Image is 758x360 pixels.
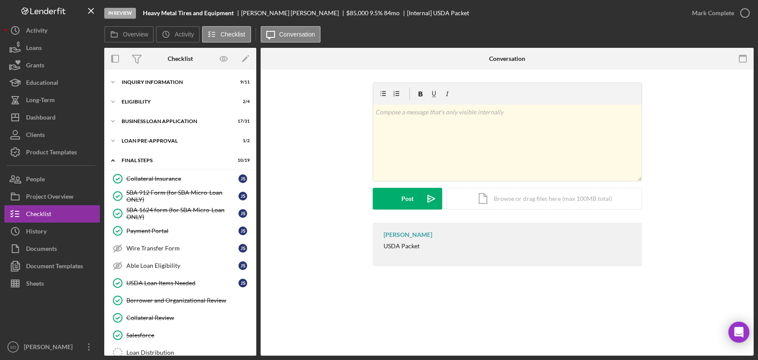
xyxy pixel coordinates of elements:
label: Conversation [279,31,315,38]
a: USDA Loan Items NeededJS [109,274,252,292]
button: People [4,170,100,188]
div: History [26,223,46,242]
div: J S [238,279,247,287]
div: J S [238,174,247,183]
button: Checklist [202,26,251,43]
button: Checklist [4,205,100,223]
a: SBA 1624 form (for SBA Micro-Loan ONLY)JS [109,205,252,222]
button: Activity [4,22,100,39]
div: Product Templates [26,143,77,163]
div: Sheets [26,275,44,294]
div: SBA 912 Form (for SBA Micro-Loan ONLY) [126,189,238,203]
div: BUSINESS LOAN APPLICATION [122,119,228,124]
div: INQUIRY INFORMATION [122,80,228,85]
button: Activity [156,26,199,43]
div: Grants [26,57,44,76]
a: Wire Transfer FormJS [109,240,252,257]
div: Open Intercom Messenger [728,322,749,343]
div: Collateral Review [126,314,252,321]
div: Able Loan Eligibility [126,262,238,269]
div: USDA Packet [384,243,420,250]
div: Loan Distribution [126,349,252,356]
div: Post [401,188,414,210]
text: SO [10,345,16,350]
div: 1 / 2 [234,138,250,143]
div: J S [238,209,247,218]
a: Collateral InsuranceJS [109,170,252,187]
div: J S [238,261,247,270]
div: USDA Loan Items Needed [126,280,238,287]
button: Project Overview [4,188,100,205]
a: Document Templates [4,257,100,275]
button: History [4,223,100,240]
div: Clients [26,126,45,146]
label: Checklist [221,31,245,38]
div: Collateral Insurance [126,175,238,182]
button: Post [373,188,442,210]
label: Activity [175,31,194,38]
div: SBA 1624 form (for SBA Micro-Loan ONLY) [126,207,238,220]
div: Checklist [168,55,193,62]
a: Payment PortalJS [109,222,252,240]
div: FINAL STEPS [122,158,228,163]
div: J S [238,192,247,200]
div: LOAN PRE-APPROVAL [122,138,228,143]
div: Loans [26,39,42,59]
div: Long-Term [26,91,55,111]
div: Document Templates [26,257,83,277]
button: Grants [4,57,100,74]
button: Mark Complete [683,4,754,22]
div: J S [238,227,247,235]
div: 9.5 % [370,10,383,17]
b: Heavy Metal Tires and Equipment [143,10,234,17]
div: Documents [26,240,57,260]
div: 2 / 4 [234,99,250,104]
div: Mark Complete [692,4,734,22]
div: Payment Portal [126,227,238,234]
div: Educational [26,74,58,93]
div: [Internal] USDA Packet [407,10,469,17]
div: Wire Transfer Form [126,245,238,252]
button: Product Templates [4,143,100,161]
button: Conversation [261,26,321,43]
button: Long-Term [4,91,100,109]
div: J S [238,244,247,253]
a: Borrower and Organizational Review [109,292,252,309]
div: 17 / 31 [234,119,250,124]
div: Dashboard [26,109,56,128]
div: ELIGIBILITY [122,99,228,104]
div: In Review [104,8,136,19]
a: Collateral Review [109,309,252,327]
a: Able Loan EligibilityJS [109,257,252,274]
div: Activity [26,22,47,41]
div: Checklist [26,205,51,225]
div: 10 / 19 [234,158,250,163]
button: Loans [4,39,100,57]
button: SO[PERSON_NAME] [4,338,100,356]
a: Salesforce [109,327,252,344]
button: Educational [4,74,100,91]
button: Sheets [4,275,100,292]
div: People [26,170,45,190]
div: Borrower and Organizational Review [126,297,252,304]
button: Clients [4,126,100,143]
button: Documents [4,240,100,257]
button: Dashboard [4,109,100,126]
div: [PERSON_NAME] [384,231,432,238]
div: 9 / 11 [234,80,250,85]
button: Overview [104,26,154,43]
a: SBA 912 Form (for SBA Micro-Loan ONLY)JS [109,187,252,205]
div: Conversation [489,55,525,62]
